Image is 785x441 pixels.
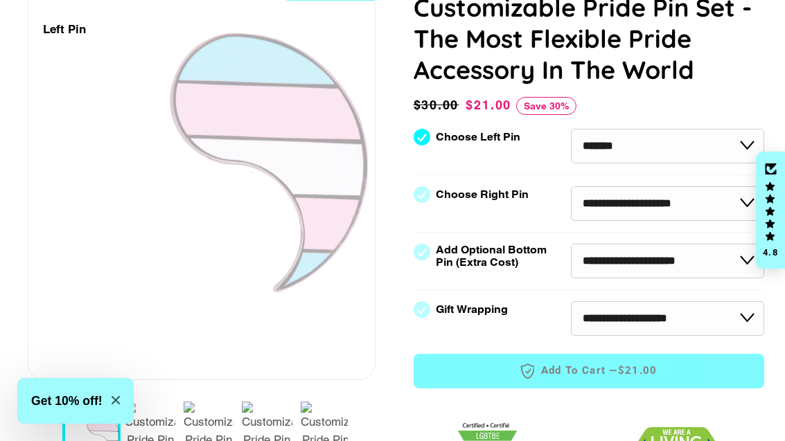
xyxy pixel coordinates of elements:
[434,362,744,380] span: Add to Cart —
[436,303,508,316] label: Gift Wrapping
[414,354,765,388] button: Add to Cart —$21.00
[618,363,658,378] span: $21.00
[756,152,785,269] div: Click to open Judge.me floating reviews tab
[436,244,552,269] label: Add Optional Bottom Pin (Extra Cost)
[762,248,779,257] div: 4.8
